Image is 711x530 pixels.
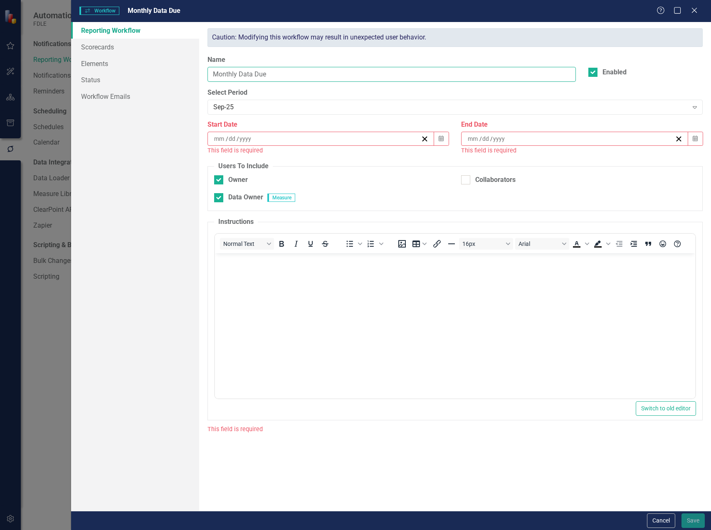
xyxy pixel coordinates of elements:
[656,238,670,250] button: Emojis
[207,55,576,65] label: Name
[459,238,513,250] button: Font size 16px
[214,135,226,143] input: mm
[207,67,576,82] input: Name
[267,194,295,202] span: Measure
[214,217,258,227] legend: Instructions
[223,240,264,247] span: Normal Text
[479,135,482,142] span: /
[570,238,590,250] div: Text color Black
[79,7,119,15] span: Workflow
[490,135,493,142] span: /
[71,22,199,39] a: Reporting Workflow
[670,238,684,250] button: Help
[641,238,655,250] button: Blockquote
[228,135,237,143] input: dd
[220,238,274,250] button: Block Normal Text
[475,175,516,185] div: Collaborators
[461,120,703,130] div: End Date
[467,135,479,143] input: mm
[612,238,626,250] button: Decrease indent
[444,238,459,250] button: Horizontal line
[515,238,569,250] button: Font Arial
[237,135,239,142] span: /
[207,146,449,155] div: This field is required
[207,424,703,434] div: This field is required
[71,88,199,105] a: Workflow Emails
[395,238,409,250] button: Insert image
[482,135,490,143] input: dd
[239,135,252,143] input: yyyy
[71,71,199,88] a: Status
[318,238,332,250] button: Strikethrough
[430,238,444,250] button: Insert/edit link
[214,162,273,171] legend: Users To Include
[636,401,696,416] button: Switch to old editor
[591,238,612,250] div: Background color Black
[647,513,675,528] button: Cancel
[207,88,703,98] label: Select Period
[207,28,703,47] div: Caution: Modifying this workflow may result in unexpected user behavior.
[343,238,363,250] div: Bullet list
[226,135,228,142] span: /
[213,103,688,112] div: Sep-25
[410,238,430,250] button: Table
[274,238,289,250] button: Bold
[364,238,385,250] div: Numbered list
[289,238,303,250] button: Italic
[493,135,506,143] input: yyyy
[128,7,180,15] span: Monthly Data Due
[627,238,641,250] button: Increase indent
[518,240,559,247] span: Arial
[304,238,318,250] button: Underline
[71,55,199,72] a: Elements
[681,513,705,528] button: Save
[462,240,503,247] span: 16px
[215,253,695,398] iframe: Rich Text Area
[207,120,449,130] div: Start Date
[461,146,703,155] div: This field is required
[228,175,248,185] div: Owner
[602,68,627,77] div: Enabled
[71,39,199,55] a: Scorecards
[228,193,263,202] div: Data Owner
